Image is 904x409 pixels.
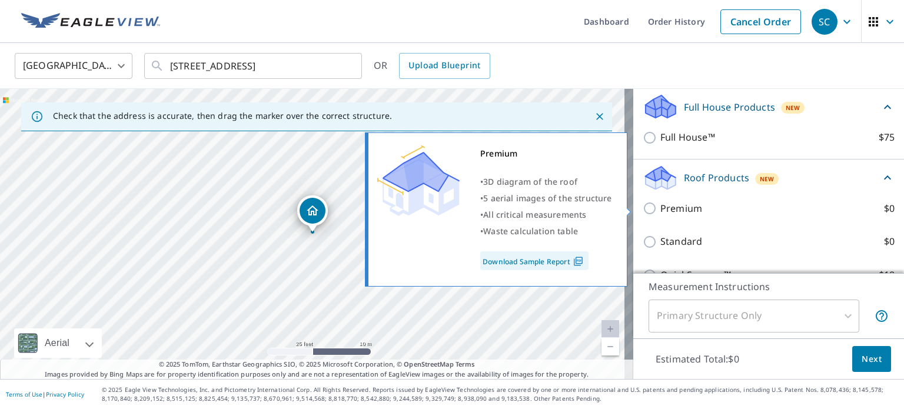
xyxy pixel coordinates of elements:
span: Your report will include only the primary structure on the property. For example, a detached gara... [875,309,889,323]
div: OR [374,53,490,79]
a: Cancel Order [720,9,801,34]
button: Close [592,109,607,124]
div: • [480,174,612,190]
a: Terms of Use [6,390,42,398]
div: Dropped pin, building 1, Residential property, 3317 Emerald Ln Gig Harbor, WA 98335 [297,195,328,232]
p: © 2025 Eagle View Technologies, Inc. and Pictometry International Corp. All Rights Reserved. Repo... [102,385,898,403]
a: OpenStreetMap [404,360,453,368]
p: $18 [879,268,895,282]
span: Upload Blueprint [408,58,480,73]
span: Next [862,352,882,367]
p: Estimated Total: $0 [646,346,749,372]
div: Roof ProductsNew [643,164,895,192]
span: All critical measurements [483,209,586,220]
div: SC [812,9,837,35]
p: Measurement Instructions [649,280,889,294]
span: 3D diagram of the roof [483,176,577,187]
p: Check that the address is accurate, then drag the marker over the correct structure. [53,111,392,121]
p: $0 [884,234,895,249]
div: Full House ProductsNew [643,93,895,121]
a: Upload Blueprint [399,53,490,79]
p: Roof Products [684,171,749,185]
div: Aerial [41,328,73,358]
a: Current Level 20, Zoom Out [601,338,619,355]
span: 5 aerial images of the structure [483,192,611,204]
p: QuickSquares™ [660,268,731,282]
img: Premium [377,145,460,216]
a: Current Level 20, Zoom In Disabled [601,320,619,338]
div: • [480,207,612,223]
img: Pdf Icon [570,256,586,267]
span: Waste calculation table [483,225,578,237]
p: Full House Products [684,100,775,114]
p: $75 [879,130,895,145]
span: New [786,103,800,112]
a: Privacy Policy [46,390,84,398]
div: Aerial [14,328,102,358]
span: © 2025 TomTom, Earthstar Geographics SIO, © 2025 Microsoft Corporation, © [159,360,475,370]
p: Full House™ [660,130,715,145]
div: Primary Structure Only [649,300,859,332]
a: Terms [456,360,475,368]
img: EV Logo [21,13,160,31]
button: Next [852,346,891,373]
div: Premium [480,145,612,162]
a: Download Sample Report [480,251,589,270]
div: • [480,223,612,240]
p: Premium [660,201,702,216]
span: New [760,174,775,184]
p: | [6,391,84,398]
input: Search by address or latitude-longitude [170,49,338,82]
div: [GEOGRAPHIC_DATA] [15,49,132,82]
p: $0 [884,201,895,216]
div: • [480,190,612,207]
p: Standard [660,234,702,249]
